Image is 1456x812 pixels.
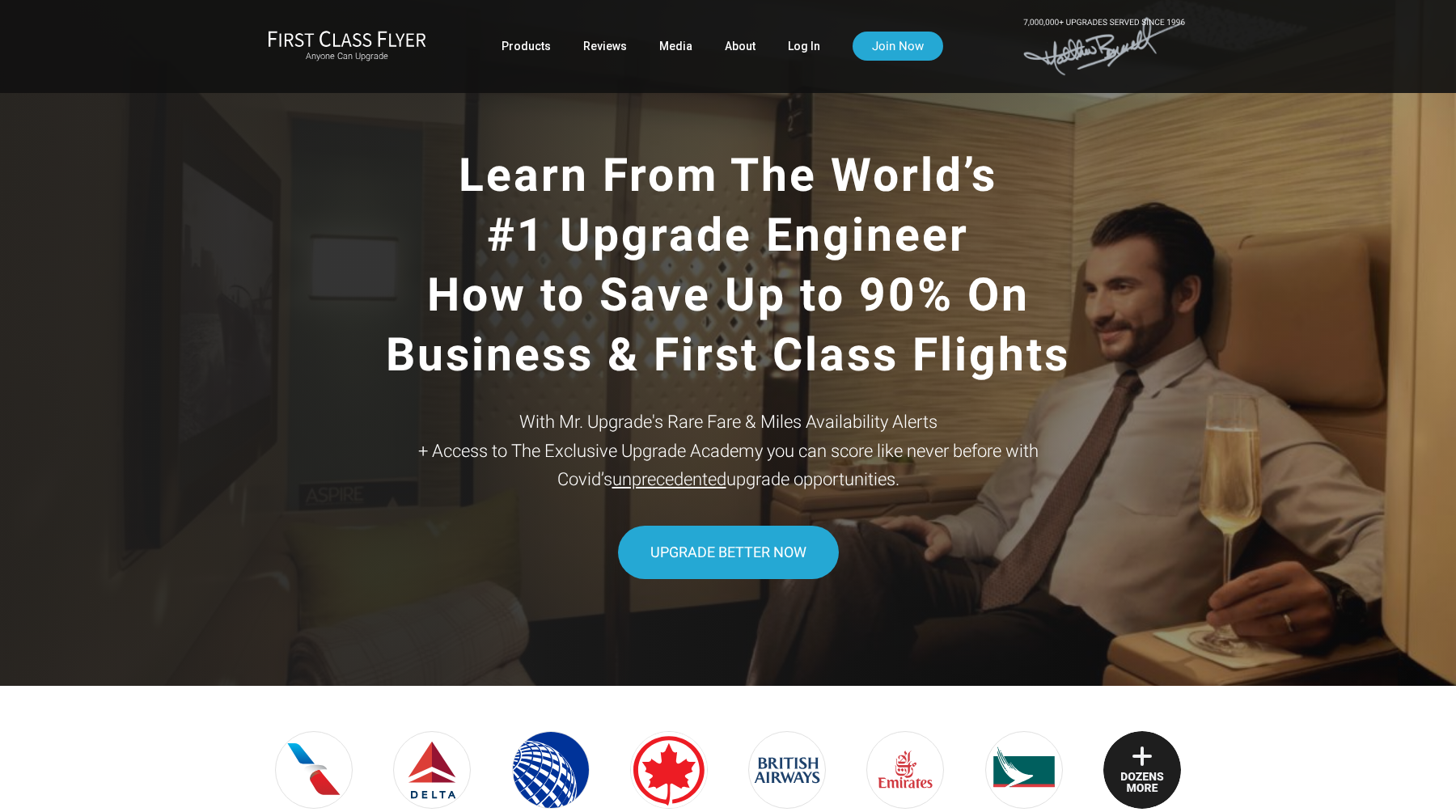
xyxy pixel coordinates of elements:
[583,32,627,61] a: Reviews
[612,469,726,489] u: unprecedented
[393,731,471,809] img: DL
[268,30,426,62] a: First Class FlyerAnyone Can Upgrade
[853,32,943,61] a: Join Now
[866,731,944,809] img: EM
[788,32,820,61] a: Log In
[725,32,756,61] a: About
[618,526,839,579] a: UPGRADE BETTER NOW
[275,731,353,809] img: AA
[630,731,708,809] img: Air Canada
[1103,731,1181,809] img: fcf_airlines_logo_more
[502,32,551,61] a: Products
[268,51,426,62] small: Anyone Can Upgrade
[386,148,1070,382] span: Learn From The World’s #1 Upgrade Engineer How to Save Up to 90% On Business & First Class Flights
[268,30,426,47] img: First Class Flyer
[748,731,826,809] img: BA
[985,731,1063,809] img: Cathay
[659,32,692,61] a: Media
[650,543,806,560] span: UPGRADE BETTER NOW
[512,731,590,809] img: UA_v2
[418,412,1039,488] span: With Mr. Upgrade's Rare Fare & Miles Availability Alerts + Access to The Exclusive Upgrade Academ...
